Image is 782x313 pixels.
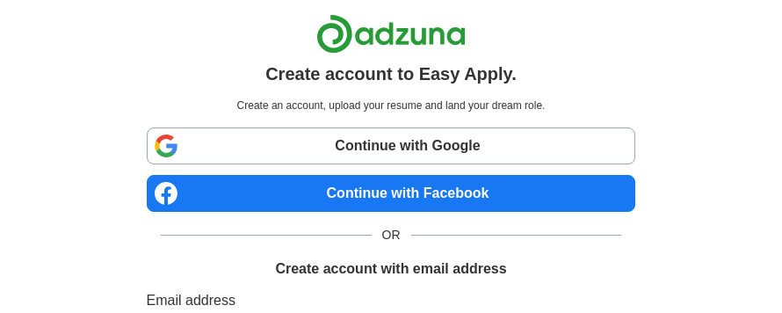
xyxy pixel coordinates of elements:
img: Adzuna logo [316,14,466,54]
p: Create an account, upload your resume and land your dream role. [150,98,633,113]
h1: Create account with email address [275,258,506,280]
span: OR [372,226,411,244]
label: Email address [147,290,636,311]
h1: Create account to Easy Apply. [265,61,517,87]
a: Continue with Google [147,127,636,164]
a: Continue with Facebook [147,175,636,212]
